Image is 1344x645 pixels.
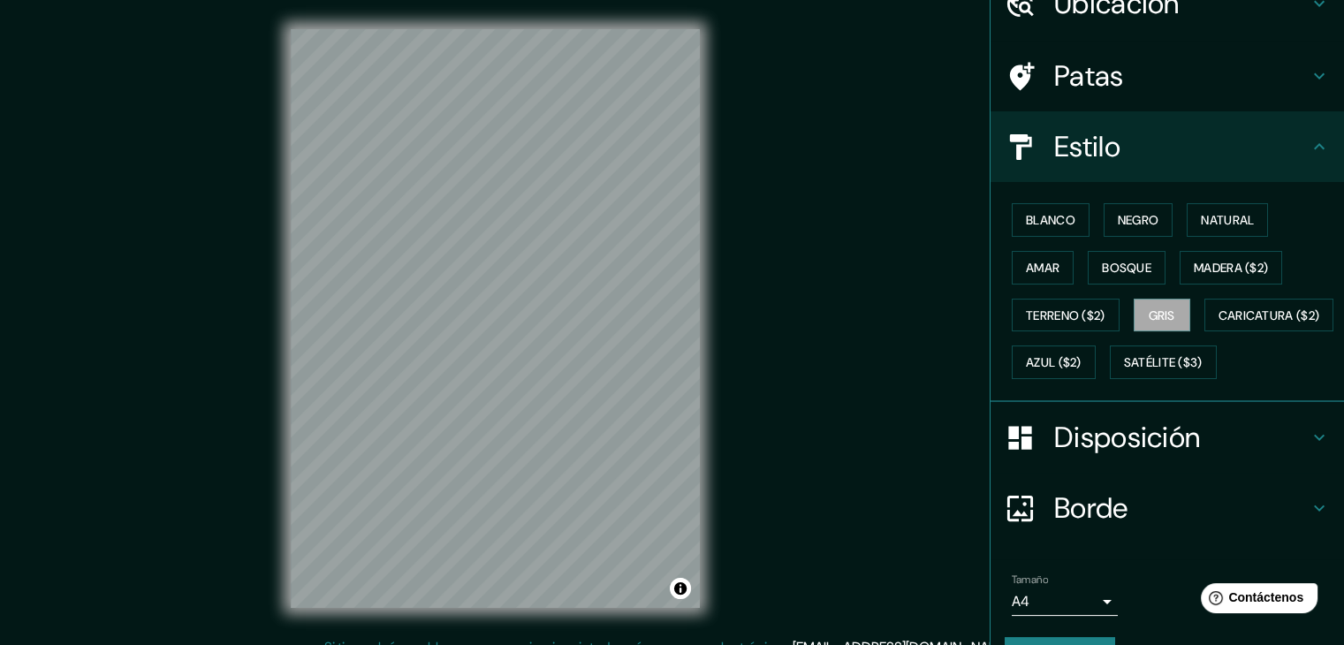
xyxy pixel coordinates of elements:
[1187,576,1325,626] iframe: Lanzador de widgets de ayuda
[1102,260,1151,276] font: Bosque
[1124,355,1203,371] font: Satélite ($3)
[991,473,1344,543] div: Borde
[1219,307,1320,323] font: Caricatura ($2)
[1118,212,1159,228] font: Negro
[1187,203,1268,237] button: Natural
[1012,345,1096,379] button: Azul ($2)
[670,578,691,599] button: Activar o desactivar atribución
[991,111,1344,182] div: Estilo
[1012,203,1090,237] button: Blanco
[1054,419,1200,456] font: Disposición
[1054,57,1124,95] font: Patas
[1054,489,1128,527] font: Borde
[1026,355,1082,371] font: Azul ($2)
[1026,260,1059,276] font: Amar
[991,402,1344,473] div: Disposición
[1026,307,1105,323] font: Terreno ($2)
[1012,251,1074,285] button: Amar
[1134,299,1190,332] button: Gris
[1180,251,1282,285] button: Madera ($2)
[991,41,1344,111] div: Patas
[1088,251,1166,285] button: Bosque
[291,29,700,608] canvas: Mapa
[1054,128,1120,165] font: Estilo
[1201,212,1254,228] font: Natural
[1012,573,1048,587] font: Tamaño
[1012,588,1118,616] div: A4
[1204,299,1334,332] button: Caricatura ($2)
[1012,299,1120,332] button: Terreno ($2)
[1110,345,1217,379] button: Satélite ($3)
[1194,260,1268,276] font: Madera ($2)
[1149,307,1175,323] font: Gris
[1012,592,1029,611] font: A4
[1104,203,1173,237] button: Negro
[1026,212,1075,228] font: Blanco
